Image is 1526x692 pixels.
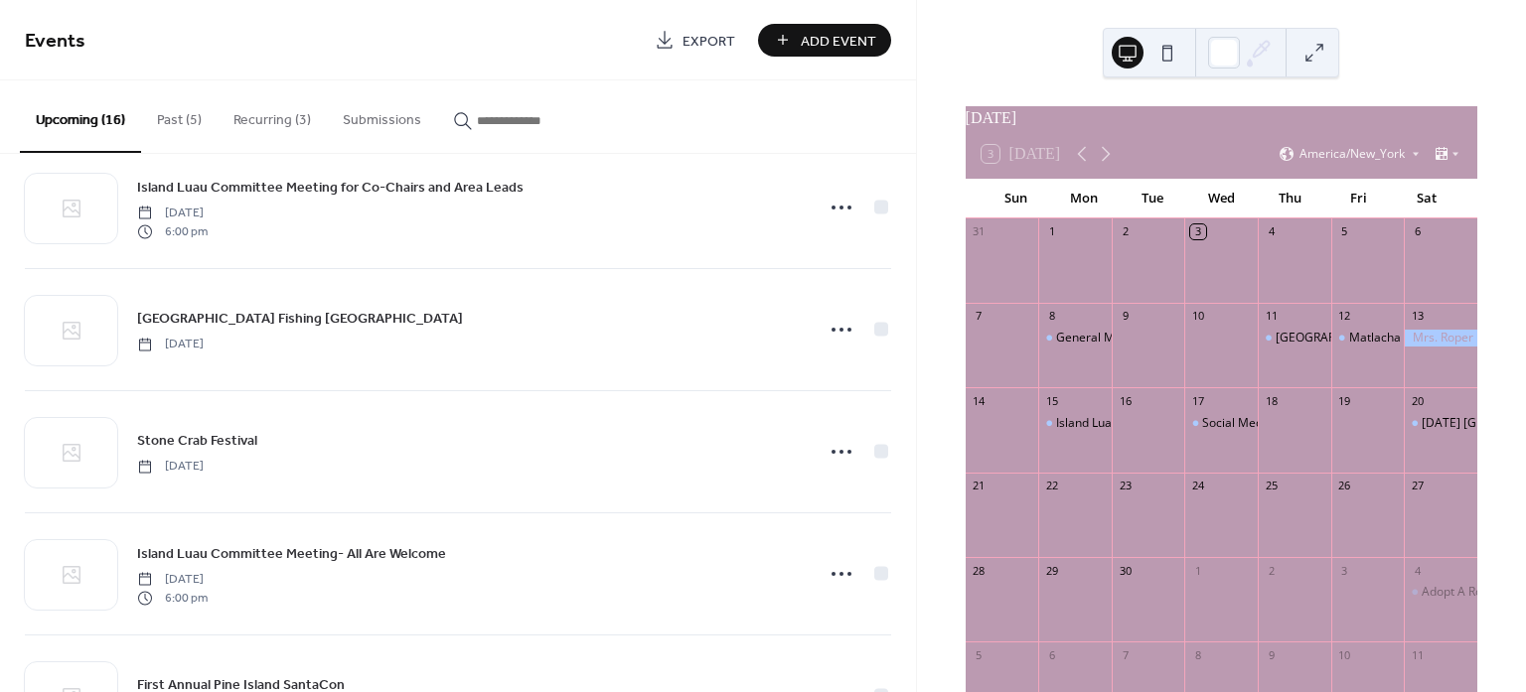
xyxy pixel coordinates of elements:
div: Social Media Planning Meeting [1202,415,1372,432]
div: 11 [1410,647,1425,662]
div: 22 [1044,479,1059,493]
div: 4 [1410,563,1425,578]
button: Add Event [758,24,891,57]
div: 2 [1118,224,1133,239]
div: 28 [972,563,987,578]
div: Matlacha Art Walk [1331,330,1405,346]
div: 1 [1190,563,1205,578]
div: Adopt A Road [1404,584,1477,601]
div: 5 [1337,224,1352,239]
div: Social Media Planning Meeting [1184,415,1258,432]
div: 9 [1264,647,1279,662]
div: 25 [1264,479,1279,493]
div: General Membership Meeting [1056,330,1223,346]
div: 21 [972,479,987,493]
div: 4 [1264,224,1279,239]
div: 27 [1410,479,1425,493]
div: 17 [1190,393,1205,408]
div: Wed [1187,179,1256,218]
span: [DATE] [137,458,204,476]
span: America/New_York [1299,148,1405,160]
a: [GEOGRAPHIC_DATA] Fishing [GEOGRAPHIC_DATA] [137,307,463,330]
div: General Membership Meeting [1038,330,1112,346]
div: 18 [1264,393,1279,408]
div: [DATE] [966,106,1477,130]
div: 14 [972,393,987,408]
div: 7 [972,309,987,324]
button: Past (5) [141,80,218,151]
div: 1 [1044,224,1059,239]
div: 16 [1118,393,1133,408]
div: 6 [1410,224,1425,239]
div: 9 [1118,309,1133,324]
span: Stone Crab Festival [137,431,257,452]
a: Stone Crab Festival [137,429,257,452]
span: Add Event [801,31,876,52]
div: 3 [1190,224,1205,239]
a: Island Luau Committee Meeting- All Are Welcome [137,542,446,565]
div: 10 [1190,309,1205,324]
div: Thu [1256,179,1324,218]
div: 2 [1264,563,1279,578]
span: Island Luau Committee Meeting for Co-Chairs and Area Leads [137,178,524,199]
div: 15 [1044,393,1059,408]
div: Tue [1119,179,1187,218]
div: Island Luau Committee Meeting for Co-Chairs [1056,415,1308,432]
div: 5 [972,647,987,662]
div: Pine Island Elementary Fishing Derby Meeting [1258,330,1331,346]
div: 8 [1190,647,1205,662]
div: Peace Day Pine Island [1404,415,1477,432]
div: Adopt A Road [1422,584,1496,601]
button: Submissions [327,80,437,151]
button: Upcoming (16) [20,80,141,153]
a: Export [640,24,750,57]
div: 12 [1337,309,1352,324]
div: Fri [1324,179,1393,218]
span: [DATE] [137,205,208,222]
div: Mon [1050,179,1119,218]
div: 24 [1190,479,1205,493]
button: Recurring (3) [218,80,327,151]
div: Island Luau Committee Meeting for Co-Chairs [1038,415,1112,432]
div: 30 [1118,563,1133,578]
span: Events [25,22,85,61]
div: 13 [1410,309,1425,324]
div: 7 [1118,647,1133,662]
span: Export [683,31,735,52]
div: [GEOGRAPHIC_DATA] Fishing Derby Meeting [1276,330,1523,346]
div: Matlacha Art Walk [1349,330,1450,346]
span: [GEOGRAPHIC_DATA] Fishing [GEOGRAPHIC_DATA] [137,309,463,330]
div: 23 [1118,479,1133,493]
div: 31 [972,224,987,239]
span: 6:00 pm [137,589,208,607]
div: 8 [1044,309,1059,324]
div: 11 [1264,309,1279,324]
div: 19 [1337,393,1352,408]
div: 6 [1044,647,1059,662]
a: Island Luau Committee Meeting for Co-Chairs and Area Leads [137,176,524,199]
div: 26 [1337,479,1352,493]
div: Sat [1393,179,1461,218]
div: 20 [1410,393,1425,408]
div: Sun [982,179,1050,218]
span: [DATE] [137,571,208,589]
span: [DATE] [137,336,204,353]
span: 6:00 pm [137,222,208,240]
div: 29 [1044,563,1059,578]
span: Island Luau Committee Meeting- All Are Welcome [137,544,446,565]
div: 3 [1337,563,1352,578]
div: Mrs. Roper Romp ! [1404,330,1477,346]
div: 10 [1337,647,1352,662]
